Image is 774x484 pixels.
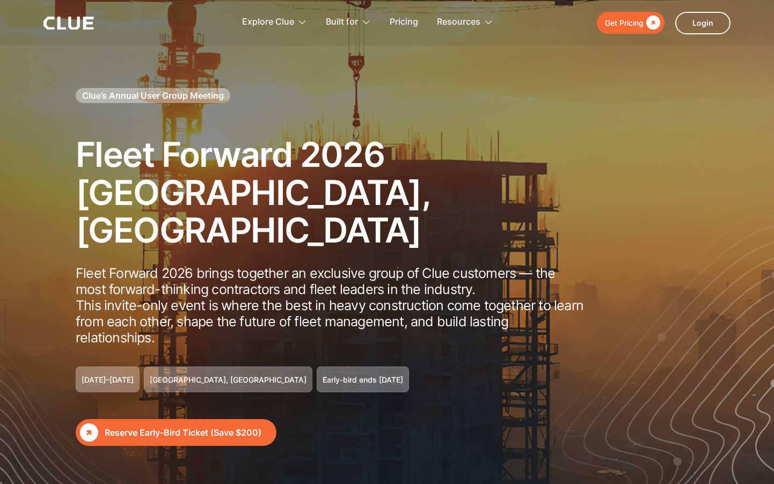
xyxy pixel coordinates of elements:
div: [DATE]–[DATE] [82,373,134,386]
a: Reserve Early-Bird Ticket (Save $200) [76,419,276,446]
a: Get Pricing [597,12,665,34]
div: Reserve Early-Bird Ticket (Save $200) [105,426,272,439]
div:  [644,16,660,30]
div: Early-bird ends [DATE] [323,373,403,386]
h1: Clue’s Annual User Group Meeting [82,90,224,101]
div: Resources [437,5,480,39]
div:  [80,423,98,442]
div: Get Pricing [605,16,644,30]
div: Resources [437,5,493,39]
div: Explore Clue [242,5,307,39]
a: Pricing [390,5,418,39]
a: Login [675,12,731,34]
h1: Fleet Forward 2026 [GEOGRAPHIC_DATA], [GEOGRAPHIC_DATA] [76,136,586,249]
div: Explore Clue [242,5,294,39]
div: Built for [326,5,371,39]
p: Fleet Forward 2026 brings together an exclusive group of Clue customers — the most forward-thinki... [76,265,586,346]
div: [GEOGRAPHIC_DATA], [GEOGRAPHIC_DATA] [150,373,306,386]
div: Built for [326,5,358,39]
